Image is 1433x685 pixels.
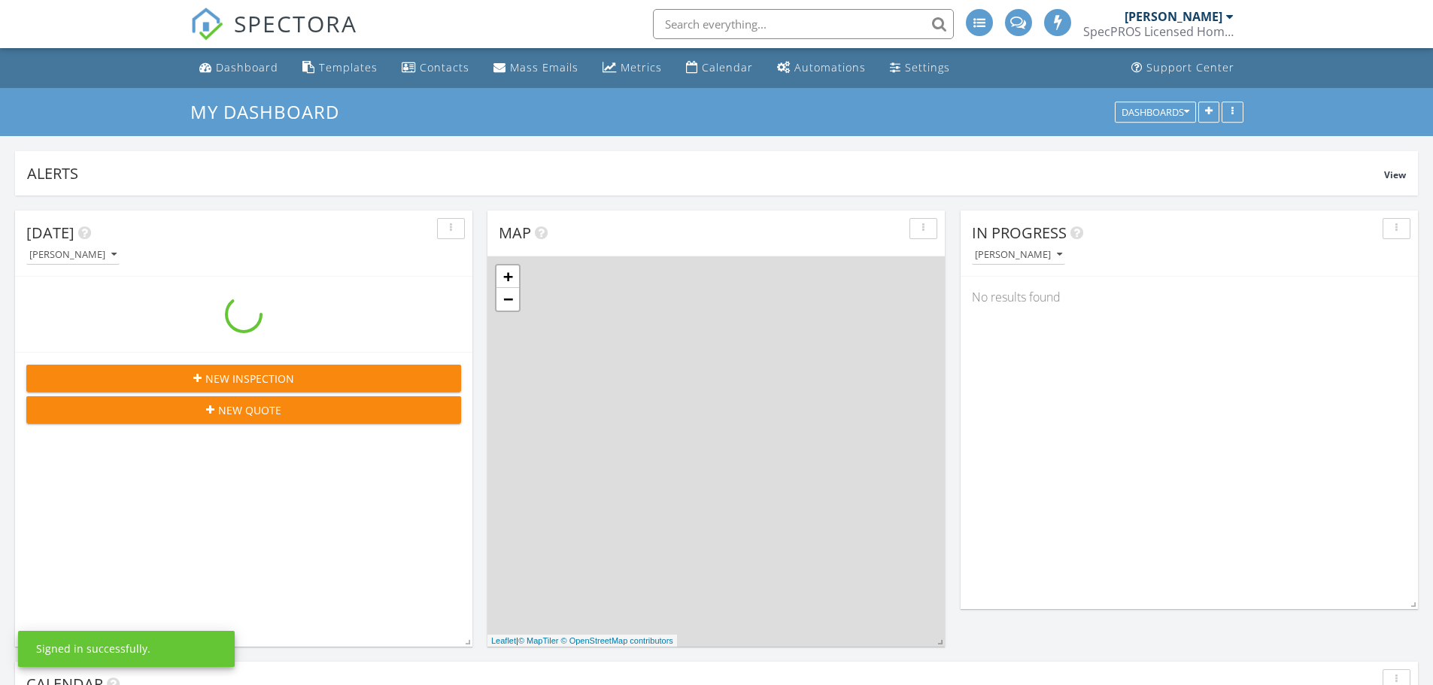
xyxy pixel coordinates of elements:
div: Mass Emails [510,60,578,74]
div: Templates [319,60,378,74]
a: Contacts [396,54,475,82]
span: [DATE] [26,223,74,243]
div: Metrics [621,60,662,74]
a: Automations (Advanced) [771,54,872,82]
button: Dashboards [1115,102,1196,123]
div: | [487,635,677,647]
a: © MapTiler [518,636,559,645]
button: [PERSON_NAME] [972,245,1065,265]
a: My Dashboard [190,99,352,124]
button: New Inspection [26,365,461,392]
div: Signed in successfully. [36,641,150,656]
div: [PERSON_NAME] [1125,9,1222,24]
img: The Best Home Inspection Software - Spectora [190,8,223,41]
a: Mass Emails [487,54,584,82]
button: [PERSON_NAME] [26,245,120,265]
span: New Quote [218,402,281,418]
span: View [1384,168,1406,181]
a: Leaflet [491,636,516,645]
button: New Quote [26,396,461,423]
a: Calendar [680,54,759,82]
a: Templates [296,54,384,82]
div: No results found [961,277,1418,317]
div: Automations [794,60,866,74]
div: Dashboards [1122,107,1189,117]
a: Settings [884,54,956,82]
div: Alerts [27,163,1384,183]
div: Contacts [420,60,469,74]
a: Zoom in [496,265,519,288]
a: Metrics [597,54,668,82]
a: © OpenStreetMap contributors [561,636,673,645]
div: SpecPROS Licensed Home Inspectors [1083,24,1234,39]
span: In Progress [972,223,1067,243]
a: Support Center [1125,54,1240,82]
span: Map [499,223,531,243]
div: [PERSON_NAME] [29,250,117,260]
a: Zoom out [496,288,519,311]
a: Dashboard [193,54,284,82]
a: SPECTORA [190,20,357,52]
span: SPECTORA [234,8,357,39]
div: Calendar [702,60,753,74]
span: New Inspection [205,371,294,386]
div: Settings [905,60,950,74]
div: Support Center [1146,60,1234,74]
div: Dashboard [216,60,278,74]
input: Search everything... [653,9,954,39]
div: [PERSON_NAME] [975,250,1062,260]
